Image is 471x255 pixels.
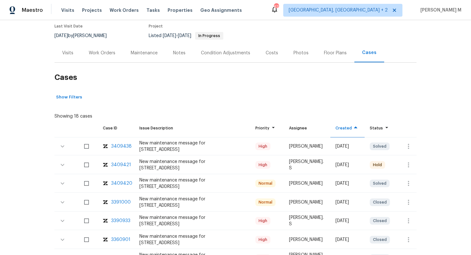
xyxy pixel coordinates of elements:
[289,143,325,150] div: [PERSON_NAME]
[54,34,68,38] span: [DATE]
[149,34,223,38] span: Listed
[111,143,132,150] div: 3409438
[370,125,391,131] div: Status
[200,7,242,13] span: Geo Assignments
[54,63,417,92] h2: Cases
[255,125,279,131] div: Priority
[103,218,129,224] a: zendesk-icon3390933
[335,218,359,224] div: [DATE]
[111,162,131,168] div: 3409421
[173,50,186,56] div: Notes
[54,111,92,120] div: Showing 18 cases
[196,34,223,38] span: In Progress
[139,140,245,153] div: New maintenance message for [STREET_ADDRESS]
[54,32,114,40] div: by [PERSON_NAME]
[370,236,389,243] span: Closed
[103,180,129,187] a: zendesk-icon3409420
[335,125,359,131] div: Created
[22,7,43,13] span: Maestro
[289,158,325,171] div: [PERSON_NAME]. S
[370,162,384,168] span: Hold
[256,236,270,243] span: High
[103,218,108,224] img: zendesk-icon
[293,50,309,56] div: Photos
[335,199,359,205] div: [DATE]
[139,196,245,209] div: New maintenance message for [STREET_ADDRESS]
[418,7,461,13] span: [PERSON_NAME] M
[139,214,245,227] div: New maintenance message for [STREET_ADDRESS]
[139,233,245,246] div: New maintenance message for [STREET_ADDRESS]
[56,94,82,101] span: Show Filters
[103,236,129,243] a: zendesk-icon3360901
[103,162,129,168] a: zendesk-icon3409421
[256,143,270,150] span: High
[274,4,278,10] div: 67
[62,50,73,56] div: Visits
[289,199,325,205] div: [PERSON_NAME]
[103,180,108,187] img: zendesk-icon
[54,24,83,28] span: Last Visit Date
[266,50,278,56] div: Costs
[370,218,389,224] span: Closed
[163,34,191,38] span: -
[146,8,160,12] span: Tasks
[289,236,325,243] div: [PERSON_NAME]
[256,162,270,168] span: High
[289,125,325,131] div: Assignee
[103,143,129,150] a: zendesk-icon3409438
[139,177,245,190] div: New maintenance message for [STREET_ADDRESS]
[111,180,132,187] div: 3409420
[362,50,376,56] div: Cases
[111,218,130,224] div: 3390933
[131,50,158,56] div: Maintenance
[335,162,359,168] div: [DATE]
[111,236,130,243] div: 3360901
[289,180,325,187] div: [PERSON_NAME]
[110,7,139,13] span: Work Orders
[103,236,108,243] img: zendesk-icon
[324,50,347,56] div: Floor Plans
[370,143,389,150] span: Solved
[103,162,108,168] img: zendesk-icon
[256,218,270,224] span: High
[168,7,193,13] span: Properties
[335,236,359,243] div: [DATE]
[103,199,129,205] a: zendesk-icon3391000
[89,50,115,56] div: Work Orders
[370,199,389,205] span: Closed
[103,143,108,150] img: zendesk-icon
[54,92,84,102] button: Show Filters
[370,180,389,187] span: Solved
[289,7,388,13] span: [GEOGRAPHIC_DATA], [GEOGRAPHIC_DATA] + 2
[178,34,191,38] span: [DATE]
[139,125,245,131] div: Issue Description
[335,180,359,187] div: [DATE]
[201,50,250,56] div: Condition Adjustments
[256,199,275,205] span: Normal
[289,214,325,227] div: [PERSON_NAME]. S
[61,7,74,13] span: Visits
[163,34,176,38] span: [DATE]
[149,24,163,28] span: Project
[103,125,129,131] div: Case ID
[103,199,108,205] img: zendesk-icon
[335,143,359,150] div: [DATE]
[256,180,275,187] span: Normal
[82,7,102,13] span: Projects
[111,199,131,205] div: 3391000
[139,158,245,171] div: New maintenance message for [STREET_ADDRESS]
